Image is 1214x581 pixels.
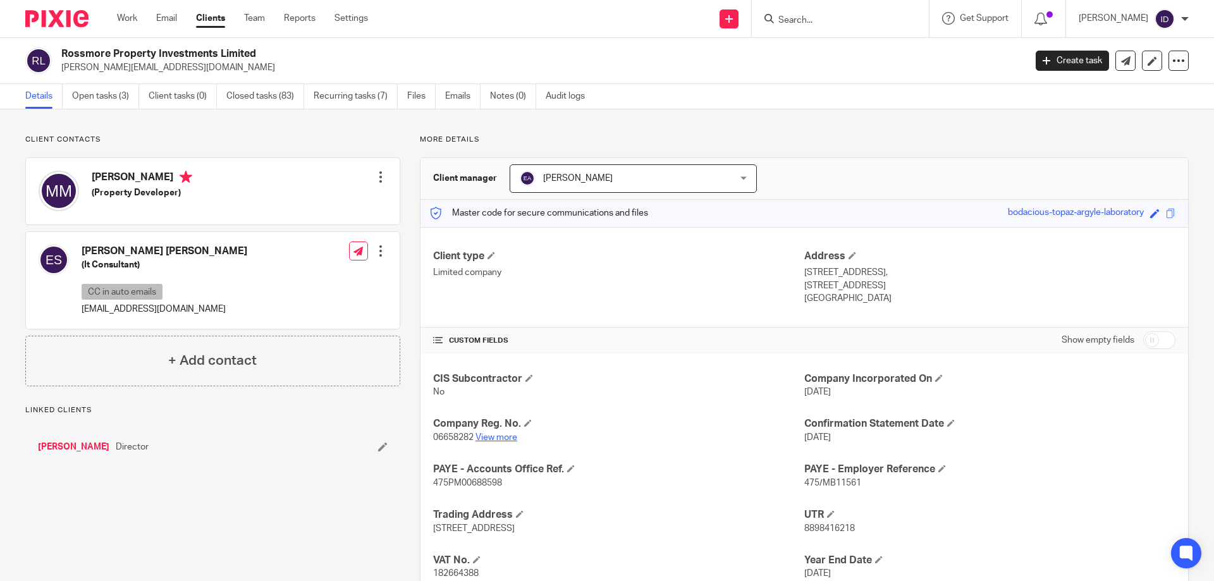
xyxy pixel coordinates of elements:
[92,187,192,199] h5: (Property Developer)
[1062,334,1134,346] label: Show empty fields
[433,336,804,346] h4: CUSTOM FIELDS
[433,569,479,578] span: 182664388
[804,388,831,396] span: [DATE]
[1155,9,1175,29] img: svg%3E
[804,479,861,487] span: 475/MB11561
[156,12,177,25] a: Email
[960,14,1009,23] span: Get Support
[180,171,192,183] i: Primary
[804,569,831,578] span: [DATE]
[804,463,1175,476] h4: PAYE - Employer Reference
[804,508,1175,522] h4: UTR
[433,250,804,263] h4: Client type
[38,441,109,453] a: [PERSON_NAME]
[226,84,304,109] a: Closed tasks (83)
[82,284,162,300] p: CC in auto emails
[61,61,1017,74] p: [PERSON_NAME][EMAIL_ADDRESS][DOMAIN_NAME]
[25,47,52,74] img: svg%3E
[433,417,804,431] h4: Company Reg. No.
[804,554,1175,567] h4: Year End Date
[284,12,316,25] a: Reports
[804,279,1175,292] p: [STREET_ADDRESS]
[82,245,247,258] h4: [PERSON_NAME] [PERSON_NAME]
[804,292,1175,305] p: [GEOGRAPHIC_DATA]
[490,84,536,109] a: Notes (0)
[92,171,192,187] h4: [PERSON_NAME]
[39,245,69,275] img: svg%3E
[433,372,804,386] h4: CIS Subcontractor
[804,372,1175,386] h4: Company Incorporated On
[168,351,257,370] h4: + Add contact
[25,10,89,27] img: Pixie
[1079,12,1148,25] p: [PERSON_NAME]
[82,303,247,315] p: [EMAIL_ADDRESS][DOMAIN_NAME]
[804,266,1175,279] p: [STREET_ADDRESS],
[196,12,225,25] a: Clients
[407,84,436,109] a: Files
[543,174,613,183] span: [PERSON_NAME]
[433,433,474,442] span: 06658282
[25,405,400,415] p: Linked clients
[804,433,831,442] span: [DATE]
[61,47,826,61] h2: Rossmore Property Investments Limited
[420,135,1189,145] p: More details
[82,259,247,271] h5: (It Consultant)
[520,171,535,186] img: svg%3E
[1036,51,1109,71] a: Create task
[433,479,502,487] span: 475PM00688598
[804,524,855,533] span: 8898416218
[25,84,63,109] a: Details
[72,84,139,109] a: Open tasks (3)
[433,508,804,522] h4: Trading Address
[804,417,1175,431] h4: Confirmation Statement Date
[314,84,398,109] a: Recurring tasks (7)
[244,12,265,25] a: Team
[430,207,648,219] p: Master code for secure communications and files
[116,441,149,453] span: Director
[433,388,445,396] span: No
[1008,206,1144,221] div: bodacious-topaz-argyle-laboratory
[39,171,79,211] img: svg%3E
[25,135,400,145] p: Client contacts
[149,84,217,109] a: Client tasks (0)
[433,524,515,533] span: [STREET_ADDRESS]
[804,250,1175,263] h4: Address
[433,554,804,567] h4: VAT No.
[433,463,804,476] h4: PAYE - Accounts Office Ref.
[546,84,594,109] a: Audit logs
[117,12,137,25] a: Work
[433,266,804,279] p: Limited company
[334,12,368,25] a: Settings
[777,15,891,27] input: Search
[433,172,497,185] h3: Client manager
[445,84,481,109] a: Emails
[475,433,517,442] a: View more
